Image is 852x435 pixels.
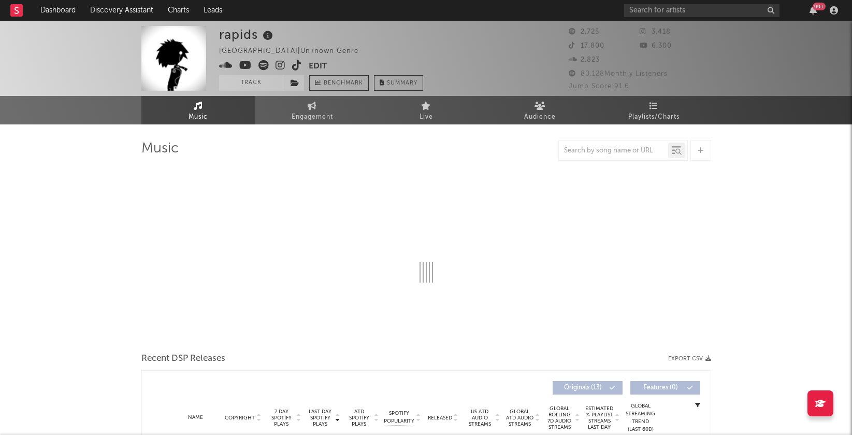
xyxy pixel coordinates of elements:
span: 2,725 [569,29,599,35]
span: Music [189,111,208,123]
span: Released [428,415,452,421]
a: Music [141,96,255,124]
span: Live [420,111,433,123]
span: Global Rolling 7D Audio Streams [545,405,574,430]
div: Name [173,414,219,422]
button: Features(0) [630,381,700,395]
div: Global Streaming Trend (Last 60D) [625,402,656,433]
button: Edit [309,60,327,73]
a: Live [369,96,483,124]
button: Export CSV [668,356,711,362]
span: 7 Day Spotify Plays [268,409,295,427]
span: US ATD Audio Streams [466,409,494,427]
a: Playlists/Charts [597,96,711,124]
button: 99+ [810,6,817,15]
button: Track [219,75,284,91]
a: Engagement [255,96,369,124]
span: Global ATD Audio Streams [506,409,534,427]
span: Engagement [292,111,333,123]
span: Summary [387,80,417,86]
span: Playlists/Charts [628,111,680,123]
span: Last Day Spotify Plays [307,409,334,427]
span: Recent DSP Releases [141,353,225,365]
button: Originals(13) [553,381,623,395]
span: ATD Spotify Plays [345,409,373,427]
button: Summary [374,75,423,91]
input: Search for artists [624,4,779,17]
span: 2,823 [569,57,600,63]
span: Features ( 0 ) [637,385,685,391]
span: 17,800 [569,43,604,49]
span: 3,418 [640,29,671,35]
span: 80,128 Monthly Listeners [569,71,668,77]
div: rapids [219,26,276,43]
span: Copyright [225,415,255,421]
span: 6,300 [640,43,672,49]
span: Jump Score: 91.6 [569,83,629,90]
div: [GEOGRAPHIC_DATA] | Unknown Genre [219,45,370,58]
div: 99 + [813,3,826,10]
span: Audience [524,111,556,123]
span: Benchmark [324,77,363,90]
input: Search by song name or URL [559,147,668,155]
span: Spotify Popularity [384,410,414,425]
span: Estimated % Playlist Streams Last Day [585,405,614,430]
span: Originals ( 13 ) [559,385,607,391]
a: Benchmark [309,75,369,91]
a: Audience [483,96,597,124]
